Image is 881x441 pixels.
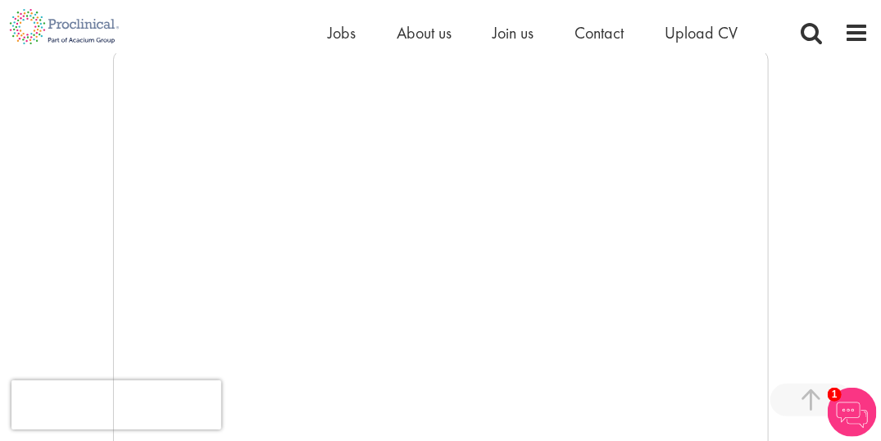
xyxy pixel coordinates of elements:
iframe: reCAPTCHA [11,380,221,430]
a: Join us [493,22,534,43]
a: About us [397,22,452,43]
a: Upload CV [665,22,738,43]
a: Jobs [328,22,356,43]
img: Chatbot [828,388,877,437]
a: Contact [574,22,624,43]
span: 1 [828,388,842,402]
